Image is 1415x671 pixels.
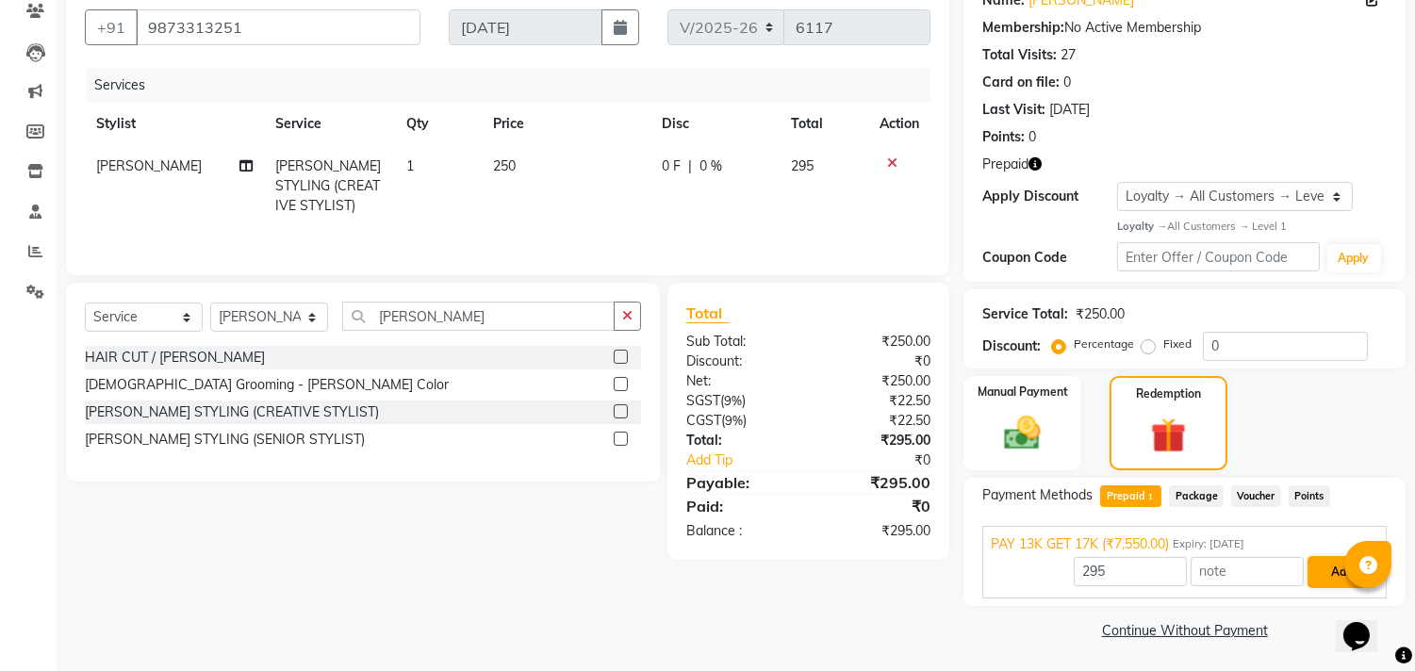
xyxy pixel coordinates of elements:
input: Search by Name/Mobile/Email/Code [136,9,420,45]
div: All Customers → Level 1 [1117,219,1387,235]
th: Service [265,103,396,145]
span: 1 [1145,492,1156,503]
div: Service Total: [982,304,1068,324]
div: [DATE] [1049,100,1090,120]
div: 27 [1061,45,1076,65]
div: Discount: [672,352,809,371]
div: Sub Total: [672,332,809,352]
div: ₹0 [809,352,946,371]
span: Package [1169,485,1224,507]
th: Total [781,103,869,145]
div: 0 [1028,127,1036,147]
div: ₹295.00 [809,431,946,450]
div: ₹22.50 [809,391,946,411]
div: [DEMOGRAPHIC_DATA] Grooming - [PERSON_NAME] Color [85,375,449,395]
div: [PERSON_NAME] STYLING (SENIOR STYLIST) [85,430,365,450]
label: Percentage [1074,335,1134,352]
span: 1 [406,157,414,174]
span: Expiry: [DATE] [1173,536,1244,552]
span: PAY 13K GET 17K (₹7,550.00) [991,534,1169,554]
div: ₹295.00 [809,521,946,541]
div: Total Visits: [982,45,1057,65]
span: 9% [724,393,742,408]
span: 295 [792,157,814,174]
div: Paid: [672,495,809,517]
a: Continue Without Payment [967,621,1402,641]
div: Total: [672,431,809,450]
th: Stylist [85,103,265,145]
span: Points [1289,485,1330,507]
div: Discount: [982,336,1041,356]
span: | [688,156,692,176]
th: Disc [650,103,780,145]
th: Price [482,103,650,145]
span: [PERSON_NAME] STYLING (CREATIVE STYLIST) [276,157,382,214]
div: Coupon Code [982,248,1117,268]
div: ₹250.00 [1076,304,1125,324]
div: Last Visit: [982,100,1045,120]
th: Qty [395,103,482,145]
div: Apply Discount [982,187,1117,206]
img: _gift.svg [1140,414,1196,457]
span: 0 F [662,156,681,176]
span: Prepaid [1100,485,1161,507]
div: Services [87,68,945,103]
div: 0 [1063,73,1071,92]
div: ₹0 [809,495,946,517]
button: Add [1308,556,1376,588]
span: SGST [686,392,720,409]
span: CGST [686,412,721,429]
th: Action [868,103,930,145]
iframe: chat widget [1336,596,1396,652]
div: Card on file: [982,73,1060,92]
span: 250 [493,157,516,174]
span: 9% [725,413,743,428]
button: Apply [1327,244,1381,272]
label: Redemption [1136,385,1201,402]
div: Points: [982,127,1025,147]
strong: Loyalty → [1117,220,1167,233]
div: ₹0 [831,450,946,470]
div: Membership: [982,18,1064,38]
label: Manual Payment [978,384,1068,401]
div: HAIR CUT / [PERSON_NAME] [85,348,265,368]
span: [PERSON_NAME] [96,157,202,174]
div: ₹250.00 [809,332,946,352]
input: note [1191,557,1304,586]
div: ₹250.00 [809,371,946,391]
div: [PERSON_NAME] STYLING (CREATIVE STYLIST) [85,402,379,422]
div: ₹22.50 [809,411,946,431]
input: Enter Offer / Coupon Code [1117,242,1319,271]
button: +91 [85,9,138,45]
div: ( ) [672,391,809,411]
input: Search or Scan [342,302,615,331]
div: Net: [672,371,809,391]
span: 0 % [699,156,722,176]
span: Prepaid [982,155,1028,174]
div: Balance : [672,521,809,541]
div: Payable: [672,471,809,494]
a: Add Tip [672,450,831,470]
span: Payment Methods [982,485,1093,505]
label: Fixed [1163,335,1192,352]
input: Amount [1074,557,1187,586]
span: Voucher [1231,485,1281,507]
span: Total [686,303,730,323]
div: ( ) [672,411,809,431]
div: ₹295.00 [809,471,946,494]
img: _cash.svg [993,412,1052,454]
div: No Active Membership [982,18,1387,38]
